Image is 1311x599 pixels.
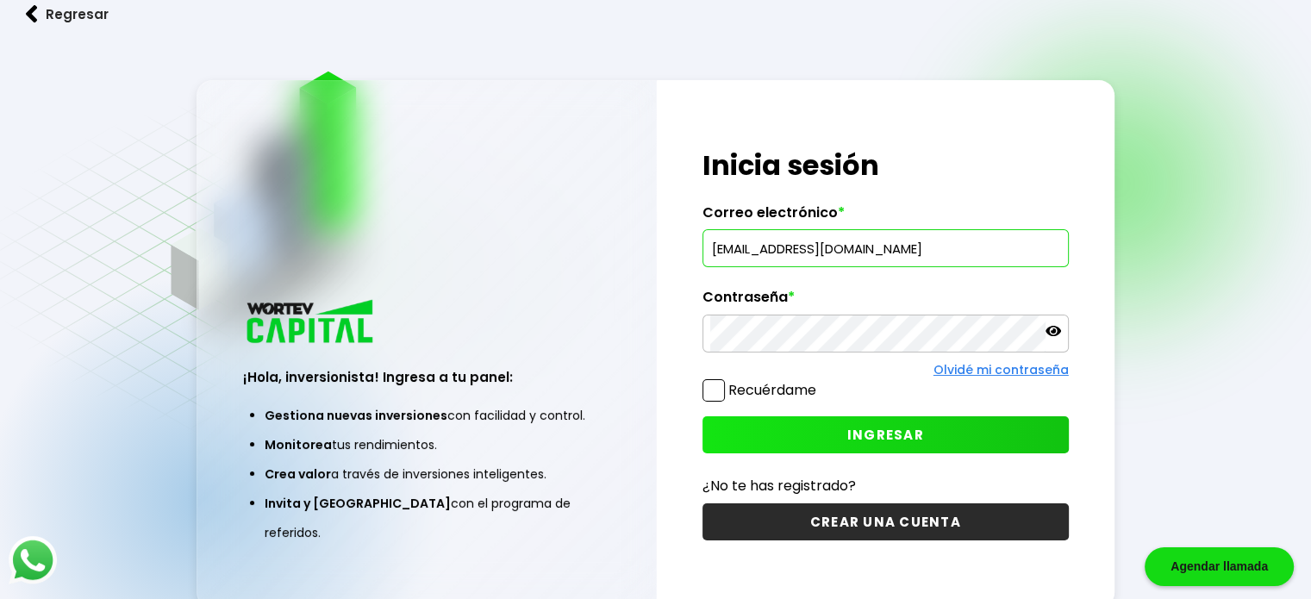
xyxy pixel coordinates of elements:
[243,297,379,348] img: logo_wortev_capital
[847,426,924,444] span: INGRESAR
[710,230,1061,266] input: hola@wortev.capital
[265,489,588,547] li: con el programa de referidos.
[702,503,1069,540] button: CREAR UNA CUENTA
[702,416,1069,453] button: INGRESAR
[265,407,447,424] span: Gestiona nuevas inversiones
[702,204,1069,230] label: Correo electrónico
[26,5,38,23] img: flecha izquierda
[1145,547,1294,586] div: Agendar llamada
[702,145,1069,186] h1: Inicia sesión
[702,475,1069,496] p: ¿No te has registrado?
[265,430,588,459] li: tus rendimientos.
[265,465,331,483] span: Crea valor
[265,495,451,512] span: Invita y [GEOGRAPHIC_DATA]
[933,361,1069,378] a: Olvidé mi contraseña
[265,459,588,489] li: a través de inversiones inteligentes.
[702,289,1069,315] label: Contraseña
[265,401,588,430] li: con facilidad y control.
[265,436,332,453] span: Monitorea
[243,367,609,387] h3: ¡Hola, inversionista! Ingresa a tu panel:
[702,475,1069,540] a: ¿No te has registrado?CREAR UNA CUENTA
[9,536,57,584] img: logos_whatsapp-icon.242b2217.svg
[728,380,816,400] label: Recuérdame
